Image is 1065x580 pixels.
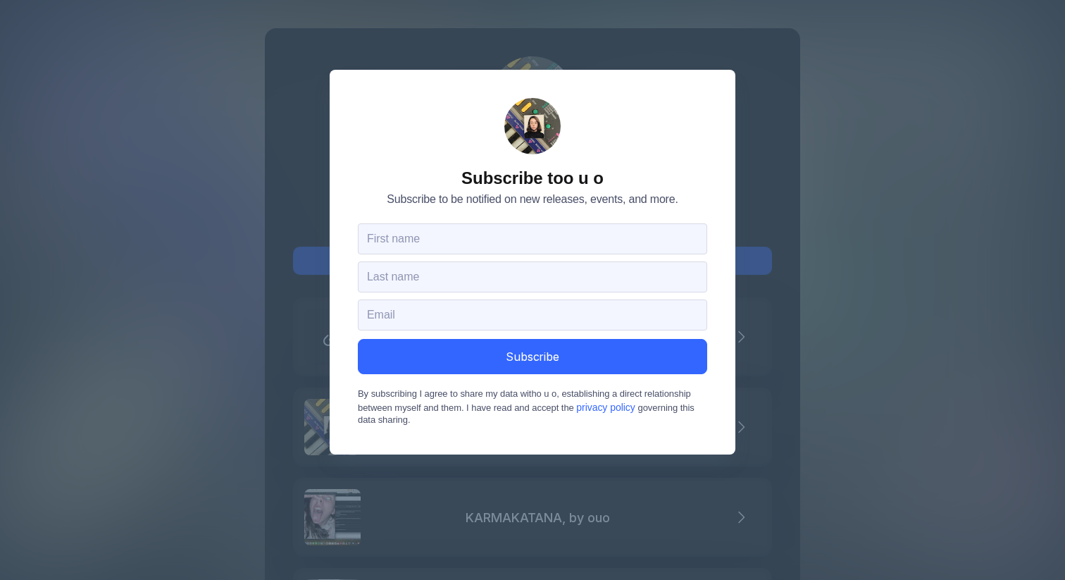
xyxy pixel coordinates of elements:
[358,339,707,374] button: Subscribe
[461,171,604,185] span: Subscribe to o u o
[504,98,561,154] img: ACg8ocL_mxIXYQ0yXDRbogqpH4Vlw92t5CbHQAIGZN-oCGpZ4L-edXE=s96-c
[504,98,561,154] div: o u o
[358,223,707,254] input: First name
[358,261,707,292] input: Last name
[358,300,707,331] input: Email
[358,388,707,426] span: By subscribing I agree to share my data with o u o , establishing a direct relationship between m...
[387,192,678,206] span: Subscribe to be notified on new releases, events, and more.
[576,402,635,413] a: privacy policy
